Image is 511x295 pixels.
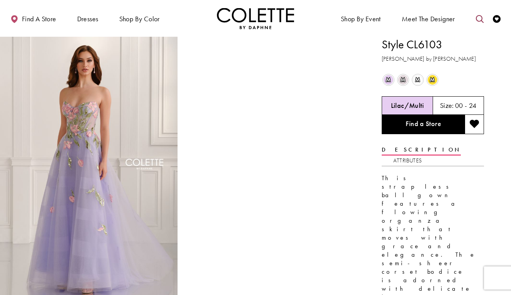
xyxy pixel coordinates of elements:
h5: Chosen color [391,102,424,109]
div: Yellow/Multi [426,73,439,87]
video: Style CL6103 Colette by Daphne #1 autoplay loop mute video [181,36,359,125]
h5: 00 - 24 [455,102,477,109]
span: Size: [440,101,454,110]
div: Pink/Multi [396,73,410,87]
div: Lilac/Multi [382,73,395,87]
div: Product color controls state depends on size chosen [382,72,484,87]
h3: [PERSON_NAME] by [PERSON_NAME] [382,55,484,63]
div: White/Multi [411,73,425,87]
a: Find a Store [382,115,465,134]
a: Description [382,144,461,155]
h1: Style CL6103 [382,36,484,53]
button: Add to wishlist [465,115,484,134]
a: Attributes [393,155,422,166]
